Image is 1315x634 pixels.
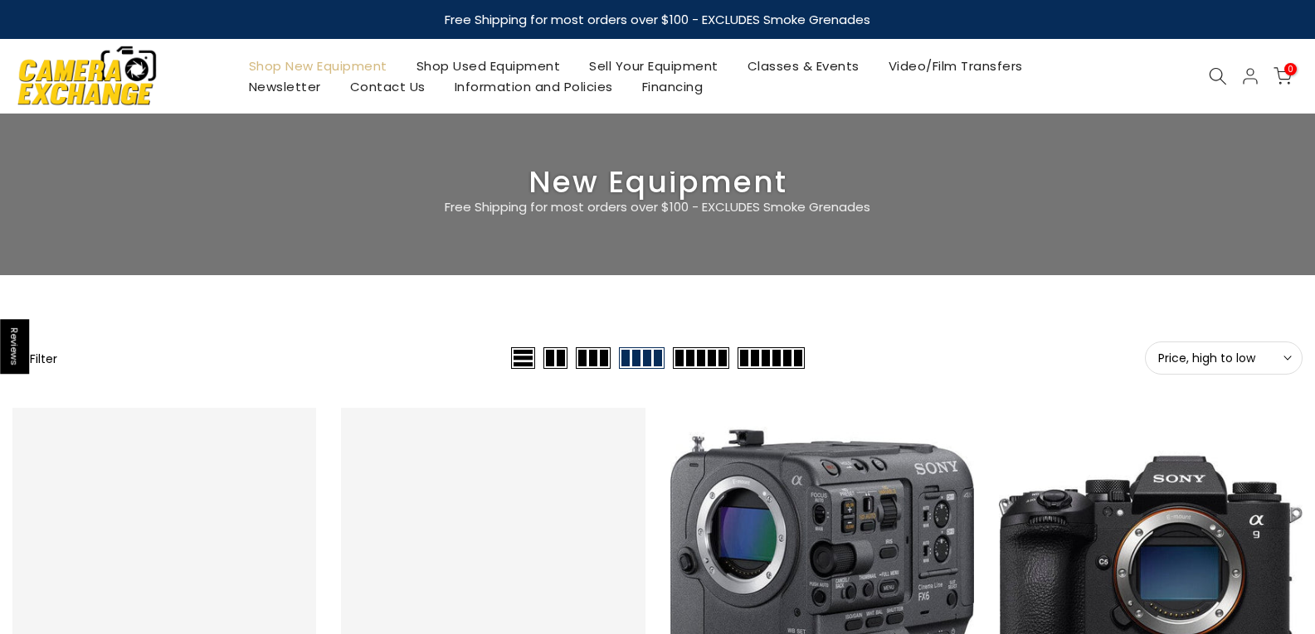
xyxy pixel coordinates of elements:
[445,11,870,28] strong: Free Shipping for most orders over $100 - EXCLUDES Smoke Grenades
[874,56,1037,76] a: Video/Film Transfers
[402,56,575,76] a: Shop Used Equipment
[347,197,969,217] p: Free Shipping for most orders over $100 - EXCLUDES Smoke Grenades
[12,172,1303,193] h3: New Equipment
[1158,351,1289,365] span: Price, high to low
[575,56,733,76] a: Sell Your Equipment
[440,76,627,97] a: Information and Policies
[12,350,57,366] button: Show filters
[234,56,402,76] a: Shop New Equipment
[627,76,718,97] a: Financing
[1284,63,1297,75] span: 0
[1145,341,1303,375] button: Price, high to low
[733,56,874,76] a: Classes & Events
[234,76,335,97] a: Newsletter
[1274,67,1292,85] a: 0
[335,76,440,97] a: Contact Us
